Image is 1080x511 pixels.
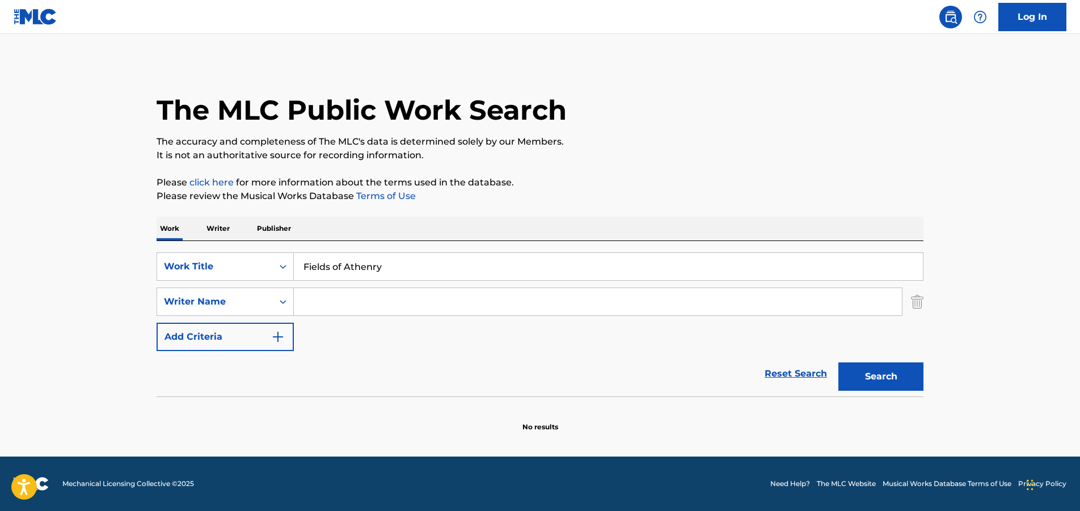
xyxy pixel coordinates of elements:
img: Delete Criterion [911,288,923,316]
img: logo [14,477,49,491]
p: The accuracy and completeness of The MLC's data is determined solely by our Members. [157,135,923,149]
img: help [973,10,987,24]
h1: The MLC Public Work Search [157,93,567,127]
a: Terms of Use [354,191,416,201]
a: Privacy Policy [1018,479,1066,489]
div: Drag [1027,468,1033,502]
a: Log In [998,3,1066,31]
p: Work [157,217,183,240]
a: Musical Works Database Terms of Use [883,479,1011,489]
span: Mechanical Licensing Collective © 2025 [62,479,194,489]
div: Writer Name [164,295,266,309]
button: Search [838,362,923,391]
img: search [944,10,957,24]
a: The MLC Website [817,479,876,489]
a: click here [189,177,234,188]
p: Please review the Musical Works Database [157,189,923,203]
a: Reset Search [759,361,833,386]
p: It is not an authoritative source for recording information. [157,149,923,162]
a: Need Help? [770,479,810,489]
p: Writer [203,217,233,240]
img: MLC Logo [14,9,57,25]
a: Public Search [939,6,962,28]
p: No results [522,408,558,432]
p: Publisher [254,217,294,240]
img: 9d2ae6d4665cec9f34b9.svg [271,330,285,344]
div: Help [969,6,992,28]
p: Please for more information about the terms used in the database. [157,176,923,189]
div: Work Title [164,260,266,273]
iframe: Chat Widget [1023,457,1080,511]
button: Add Criteria [157,323,294,351]
form: Search Form [157,252,923,396]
